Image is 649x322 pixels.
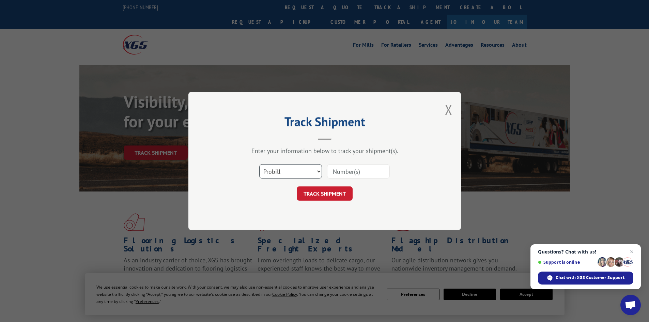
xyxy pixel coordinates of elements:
[628,248,636,256] span: Close chat
[297,186,353,201] button: TRACK SHIPMENT
[445,101,452,119] button: Close modal
[222,147,427,155] div: Enter your information below to track your shipment(s).
[538,272,633,285] div: Chat with XGS Customer Support
[222,117,427,130] h2: Track Shipment
[538,249,633,255] span: Questions? Chat with us!
[327,164,390,179] input: Number(s)
[556,275,624,281] span: Chat with XGS Customer Support
[620,295,641,315] div: Open chat
[538,260,595,265] span: Support is online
